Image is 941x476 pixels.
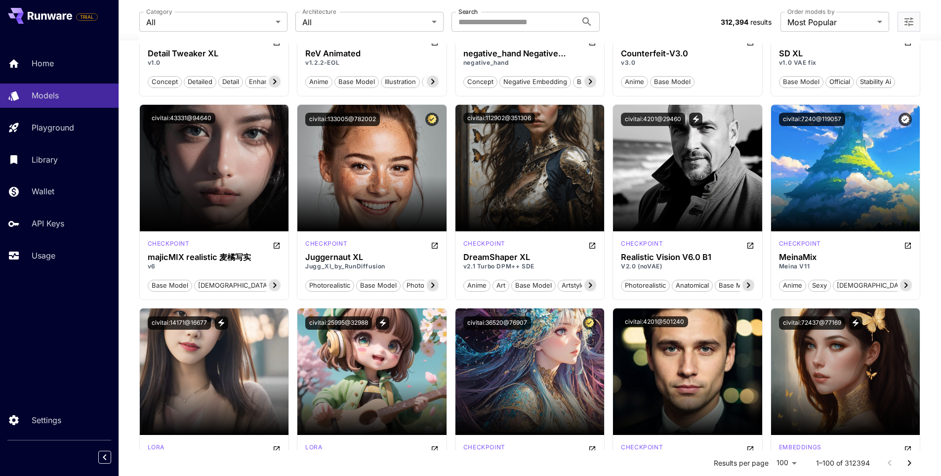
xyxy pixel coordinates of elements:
[32,89,59,101] p: Models
[816,458,870,468] p: 1–100 of 312394
[715,279,759,292] button: base model
[335,77,378,87] span: base model
[621,49,754,58] h3: Counterfeit-V3.0
[779,239,821,248] p: checkpoint
[826,77,854,87] span: official
[381,77,419,87] span: illustration
[621,443,663,452] p: checkpoint
[403,281,428,291] span: photo
[746,443,754,455] button: Open in CivitAI
[903,16,915,28] button: Open more filters
[493,281,509,291] span: art
[899,113,912,126] button: Verified working
[463,443,505,452] p: checkpoint
[305,253,439,262] h3: Juggernaut XL
[148,113,215,124] button: civitai:43331@94640
[302,16,428,28] span: All
[621,443,663,455] div: SD 1.5 Hyper
[900,453,919,473] button: Go to next page
[458,7,478,16] label: Search
[463,262,597,271] p: v2.1 Turbo DPM++ SDE
[219,77,243,87] span: detail
[463,279,491,292] button: anime
[194,279,274,292] button: [DEMOGRAPHIC_DATA]
[463,253,597,262] div: DreamShaper XL
[98,451,111,464] button: Collapse sidebar
[773,456,800,470] div: 100
[511,279,556,292] button: base model
[215,316,228,330] button: View trigger words
[305,239,347,248] p: checkpoint
[305,443,322,452] p: lora
[621,279,670,292] button: photorealistic
[106,448,119,466] div: Collapse sidebar
[588,239,596,251] button: Open in CivitAI
[148,262,281,271] p: v6
[779,58,912,67] p: v1.0 VAE fix
[558,281,588,291] span: artstyle
[148,316,211,330] button: civitai:14171@16677
[148,58,281,67] p: v1.0
[148,239,190,248] p: checkpoint
[305,239,347,251] div: SDXL 1.0
[779,113,845,126] button: civitai:7240@119057
[833,281,912,291] span: [DEMOGRAPHIC_DATA]
[463,239,505,251] div: SDXL Turbo
[779,279,806,292] button: anime
[621,239,663,248] p: checkpoint
[904,239,912,251] button: Open in CivitAI
[849,316,862,330] button: View trigger words
[779,253,912,262] h3: MeinaMix
[403,279,428,292] button: photo
[621,77,648,87] span: anime
[621,253,754,262] h3: Realistic Vision V6.0 B1
[463,443,505,455] div: SD 1.5
[148,253,281,262] h3: majicMIX realistic 麦橘写实
[431,239,439,251] button: Open in CivitAI
[334,75,379,88] button: base model
[463,75,497,88] button: concept
[305,316,372,330] button: civitai:25995@32988
[672,281,712,291] span: anatomical
[431,443,439,455] button: Open in CivitAI
[651,77,694,87] span: base model
[573,75,616,88] button: bad prompt
[32,57,54,69] p: Home
[463,239,505,248] p: checkpoint
[779,77,823,87] span: base model
[148,443,164,455] div: SD 1.5
[672,279,713,292] button: anatomical
[779,239,821,251] div: SD 1.5
[621,58,754,67] p: v3.0
[32,154,58,166] p: Library
[715,281,759,291] span: base model
[245,77,282,87] span: enhancer
[148,49,281,58] h3: Detail Tweaker XL
[305,443,322,455] div: SD 1.5
[779,443,821,455] div: SD 1.5
[422,75,454,88] button: cartoon
[32,185,54,197] p: Wallet
[809,281,830,291] span: sexy
[357,281,400,291] span: base model
[32,250,55,261] p: Usage
[779,49,912,58] h3: SD XL
[32,217,64,229] p: API Keys
[463,113,535,124] button: civitai:112902@351306
[305,262,439,271] p: Jugg_XI_by_RunDiffusion
[148,77,181,87] span: concept
[463,49,597,58] h3: negative_hand Negative Embedding
[621,113,685,126] button: civitai:4201@29460
[621,281,669,291] span: photorealistic
[650,75,695,88] button: base model
[689,113,702,126] button: View trigger words
[305,49,439,58] div: ReV Animated
[76,11,98,23] span: Add your payment card to enable full platform functionality.
[376,316,389,330] button: View trigger words
[146,7,172,16] label: Category
[305,113,380,126] button: civitai:133005@782002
